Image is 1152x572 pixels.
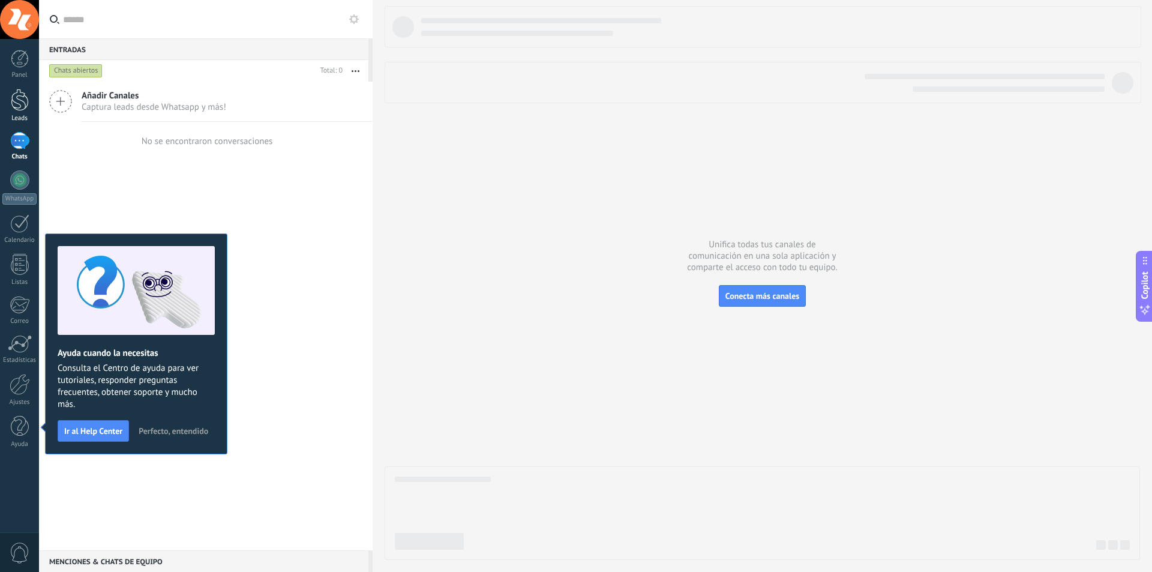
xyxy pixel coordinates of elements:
[58,363,215,411] span: Consulta el Centro de ayuda para ver tutoriales, responder preguntas frecuentes, obtener soporte ...
[58,420,129,442] button: Ir al Help Center
[2,399,37,406] div: Ajustes
[2,115,37,122] div: Leads
[82,101,226,113] span: Captura leads desde Whatsapp y más!
[39,550,368,572] div: Menciones & Chats de equipo
[316,65,343,77] div: Total: 0
[2,441,37,448] div: Ayuda
[1139,271,1151,299] span: Copilot
[2,71,37,79] div: Panel
[142,136,273,147] div: No se encontraron conversaciones
[2,278,37,286] div: Listas
[64,427,122,435] span: Ir al Help Center
[82,90,226,101] span: Añadir Canales
[2,318,37,325] div: Correo
[133,422,214,440] button: Perfecto, entendido
[139,427,208,435] span: Perfecto, entendido
[2,153,37,161] div: Chats
[719,285,806,307] button: Conecta más canales
[39,38,368,60] div: Entradas
[58,348,215,359] h2: Ayuda cuando la necesitas
[725,291,799,301] span: Conecta más canales
[2,236,37,244] div: Calendario
[2,193,37,205] div: WhatsApp
[49,64,103,78] div: Chats abiertos
[2,357,37,364] div: Estadísticas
